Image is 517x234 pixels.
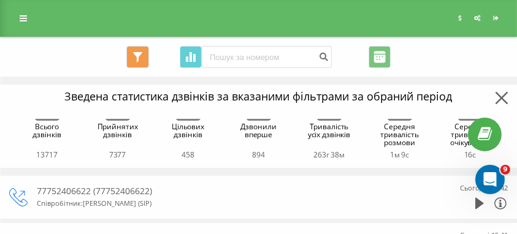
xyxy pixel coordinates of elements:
div: Співробітник : [PERSON_NAME] (SIP) [37,197,428,209]
div: 894 [234,149,283,161]
div: 16с [446,149,495,161]
div: 1м 9с [375,149,424,161]
div: Цільових дзвінків [164,123,213,149]
span: 9 [500,165,510,175]
div: 77752406622 (77752406622) [37,185,428,197]
div: Тривалість усіх дзвінків [305,123,354,149]
div: Дзвонили вперше [234,123,283,149]
div: 7377 [93,149,142,161]
div: Середня тривалість розмови [375,123,424,149]
div: Всього дзвінків [23,123,72,149]
div: Прийнятих дзвінків [93,123,142,149]
p: Зведена статистика дзвінків за вказаними фільтрами за обраний період [9,77,508,105]
div: 263г 38м [305,149,354,161]
iframe: Intercom live chat [475,165,505,194]
div: 13717 [23,149,72,161]
div: 458 [164,149,213,161]
div: Сьогодні 15:42 [460,182,508,194]
input: Пошук за номером [202,46,332,68]
div: Середня тривалість очікування [446,123,495,149]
